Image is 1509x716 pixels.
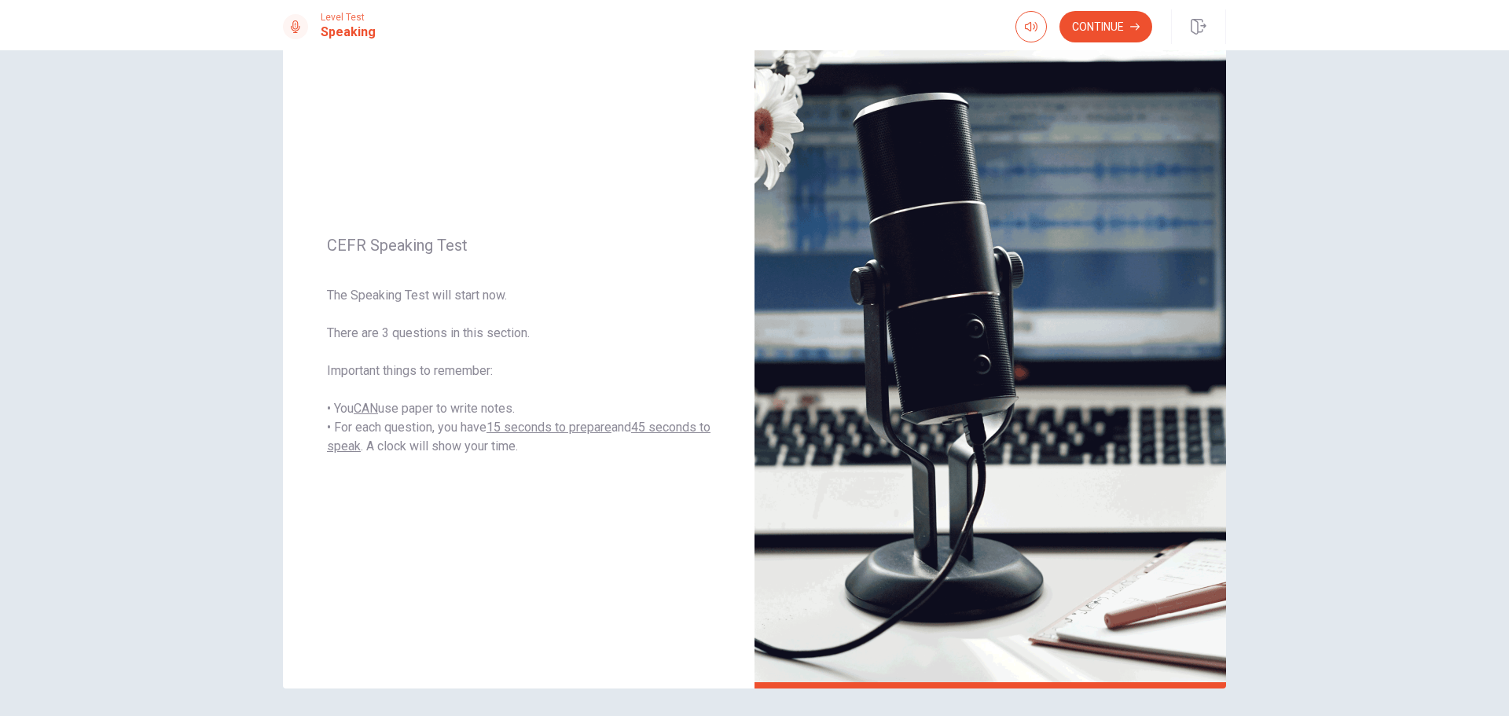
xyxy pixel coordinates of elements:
[754,3,1226,688] img: speaking intro
[354,401,378,416] u: CAN
[486,420,611,435] u: 15 seconds to prepare
[327,236,710,255] span: CEFR Speaking Test
[327,286,710,456] span: The Speaking Test will start now. There are 3 questions in this section. Important things to reme...
[321,23,376,42] h1: Speaking
[1059,11,1152,42] button: Continue
[321,12,376,23] span: Level Test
